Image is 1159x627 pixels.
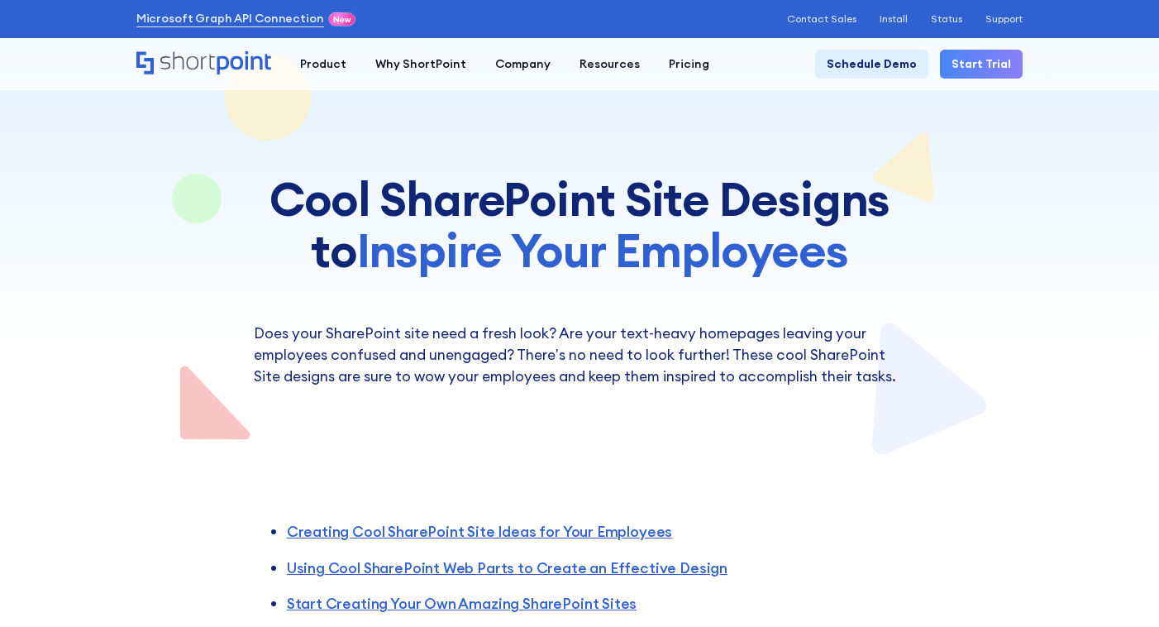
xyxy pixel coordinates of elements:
[287,522,673,541] a: Creating Cool SharePoint Site Ideas for Your Employees
[931,13,962,25] a: Status
[480,50,565,79] a: Company
[985,13,1023,25] a: Support
[300,55,346,73] div: Product
[1076,548,1159,627] iframe: Chat Widget
[579,55,640,73] div: Resources
[375,55,466,73] div: Why ShortPoint
[287,594,637,613] a: Start Creating Your Own Amazing SharePoint Sites
[136,10,324,27] a: Microsoft Graph API Connection
[357,221,848,280] span: Inspire Your Employees
[940,50,1023,79] a: Start Trial
[287,558,727,577] a: Using Cool SharePoint Web Parts to Create an Effective Design
[285,50,360,79] a: Product
[669,55,709,73] div: Pricing
[815,50,928,79] a: Schedule Demo
[254,323,906,388] p: Does your SharePoint site need a fresh look? Are your text-heavy homepages leaving your employees...
[565,50,654,79] a: Resources
[787,13,856,25] a: Contact Sales
[495,55,551,73] div: Company
[136,51,271,76] a: Home
[880,13,908,25] a: Install
[254,174,906,275] h1: Cool SharePoint Site Designs to
[654,50,723,79] a: Pricing
[360,50,480,79] a: Why ShortPoint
